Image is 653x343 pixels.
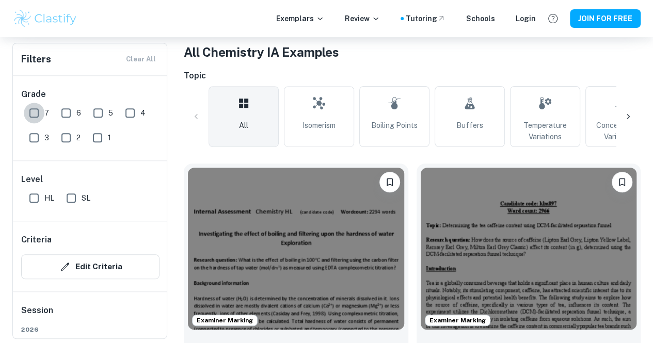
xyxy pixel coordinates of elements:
span: 6 [76,107,81,119]
p: Exemplars [276,13,324,24]
span: Examiner Marking [193,316,257,325]
h6: Session [21,304,160,325]
h6: Filters [21,52,51,67]
span: Examiner Marking [425,316,490,325]
a: Schools [466,13,495,24]
a: Tutoring [406,13,445,24]
span: SL [82,192,90,204]
img: Clastify logo [12,8,78,29]
img: Chemistry IA example thumbnail: How does the source of caffeine (Lipton [421,168,637,330]
button: Please log in to bookmark exemplars [379,172,400,192]
span: 1 [108,132,111,143]
span: Buffers [456,120,483,131]
h1: All Chemistry IA Examples [184,43,641,61]
span: Concentration Variations [590,120,651,142]
span: Temperature Variations [515,120,576,142]
span: 5 [108,107,113,119]
h6: Level [21,173,160,186]
a: Login [516,13,536,24]
img: Chemistry IA example thumbnail: What is the effect of boiling in 100°C a [188,168,404,330]
button: JOIN FOR FREE [570,9,641,28]
span: All [239,120,248,131]
span: Boiling Points [371,120,418,131]
p: Review [345,13,380,24]
h6: Grade [21,88,160,101]
button: Edit Criteria [21,254,160,279]
span: 7 [44,107,49,119]
span: 2026 [21,325,160,334]
button: Please log in to bookmark exemplars [612,172,632,192]
span: Isomerism [302,120,336,131]
h6: Topic [184,70,641,82]
h6: Criteria [21,234,52,246]
button: Help and Feedback [544,10,562,27]
span: HL [44,192,54,204]
span: 2 [76,132,81,143]
span: 3 [44,132,49,143]
span: 4 [140,107,146,119]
